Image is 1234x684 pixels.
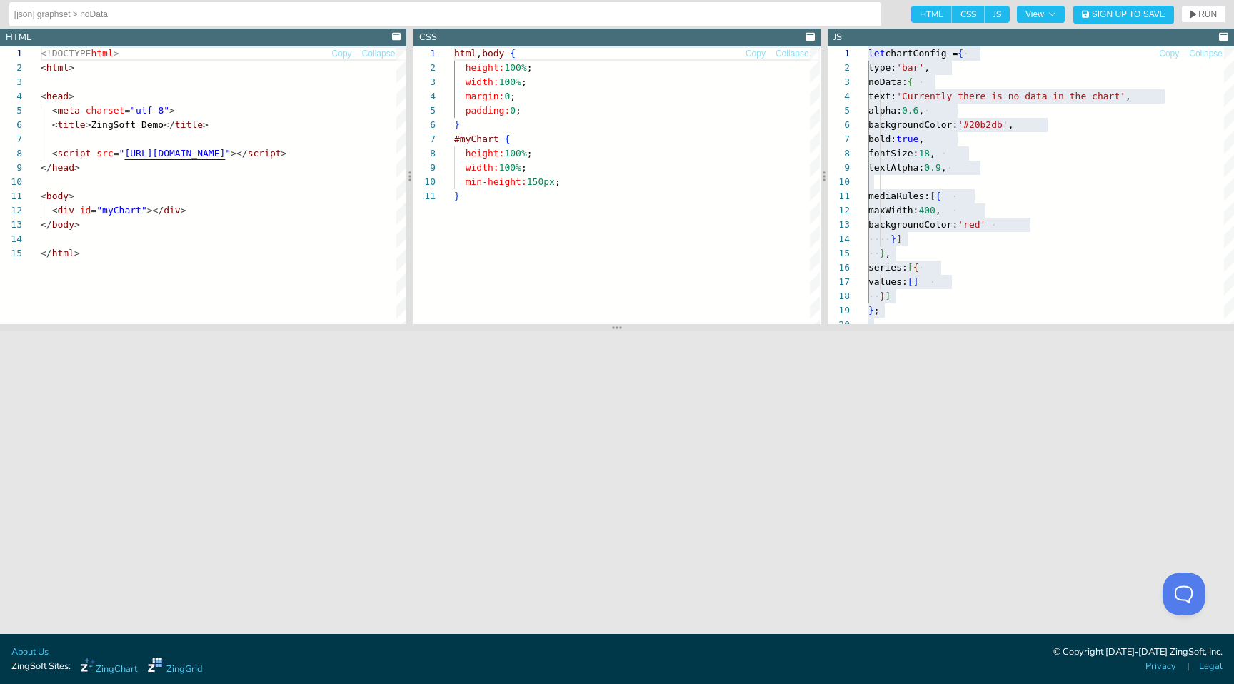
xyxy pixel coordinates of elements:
[952,6,985,23] span: CSS
[885,48,958,59] span: chartConfig =
[911,6,1010,23] div: checkbox-group
[828,318,850,332] div: 20
[868,48,885,59] span: let
[1187,660,1189,673] span: |
[41,191,46,201] span: <
[1199,660,1223,673] a: Legal
[868,62,896,73] span: type:
[828,218,850,232] div: 13
[482,48,504,59] span: body
[69,91,74,101] span: >
[499,76,521,87] span: 100%
[119,148,125,159] span: "
[69,191,74,201] span: >
[1092,10,1165,19] span: Sign Up to Save
[873,305,879,316] span: ;
[52,205,58,216] span: <
[896,91,1125,101] span: 'Currently there is no data in the chart'
[868,205,918,216] span: maxWidth:
[413,161,436,175] div: 9
[868,219,958,230] span: backgroundColor:
[879,291,885,301] span: }
[1025,10,1056,19] span: View
[891,233,896,244] span: }
[868,134,896,144] span: bold:
[907,262,913,273] span: [
[828,175,850,189] div: 10
[1158,47,1180,61] button: Copy
[828,275,850,289] div: 17
[516,105,521,116] span: ;
[868,276,908,287] span: values:
[828,146,850,161] div: 8
[413,189,436,203] div: 11
[868,105,902,116] span: alpha:
[74,219,80,230] span: >
[1053,645,1223,660] div: © Copyright [DATE]-[DATE] ZingSoft, Inc.
[454,119,460,130] span: }
[454,191,460,201] span: }
[41,219,52,230] span: </
[413,104,436,118] div: 5
[868,148,918,159] span: fontSize:
[6,31,31,44] div: HTML
[361,47,396,61] button: Collapse
[828,89,850,104] div: 4
[91,48,113,59] span: html
[918,134,924,144] span: ,
[454,134,499,144] span: #myChart
[896,233,902,244] span: ]
[281,148,287,159] span: >
[913,262,918,273] span: {
[911,6,952,23] span: HTML
[52,105,58,116] span: <
[1163,573,1205,615] iframe: Toggle Customer Support
[181,205,186,216] span: >
[41,62,46,73] span: <
[868,162,924,173] span: textAlpha:
[466,76,499,87] span: width:
[828,61,850,75] div: 2
[505,148,527,159] span: 100%
[527,62,533,73] span: ;
[828,289,850,303] div: 18
[362,49,396,58] span: Collapse
[164,119,175,130] span: </
[940,162,946,173] span: ,
[828,203,850,218] div: 12
[1125,91,1131,101] span: ,
[175,119,203,130] span: title
[454,48,476,59] span: html
[521,76,527,87] span: ;
[413,61,436,75] div: 2
[896,134,918,144] span: true
[41,48,91,59] span: <!DOCTYPE
[52,219,74,230] span: body
[466,162,499,173] span: width:
[248,148,281,159] span: script
[413,89,436,104] div: 4
[918,205,935,216] span: 400
[896,62,924,73] span: 'bar'
[885,248,891,258] span: ,
[958,119,1008,130] span: '#20b2db'
[419,31,437,44] div: CSS
[413,46,436,61] div: 1
[203,119,209,130] span: >
[902,105,918,116] span: 0.6
[41,91,46,101] span: <
[57,148,91,159] span: script
[1017,6,1065,23] button: View
[11,645,49,659] a: About Us
[41,248,52,258] span: </
[828,303,850,318] div: 19
[828,75,850,89] div: 3
[868,91,896,101] span: text:
[985,6,1010,23] span: JS
[81,658,137,676] a: ZingChart
[57,119,85,130] span: title
[828,161,850,175] div: 9
[1159,49,1179,58] span: Copy
[74,162,80,173] span: >
[231,148,247,159] span: ></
